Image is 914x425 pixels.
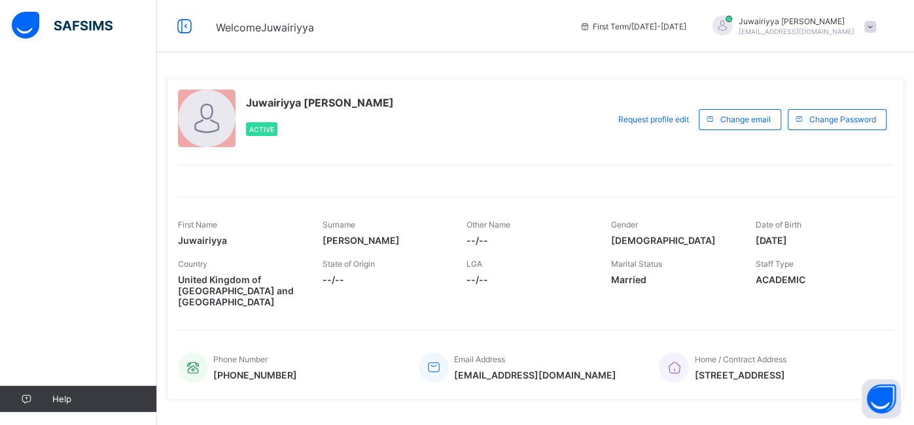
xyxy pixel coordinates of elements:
[755,235,880,246] span: [DATE]
[213,354,268,364] span: Phone Number
[178,235,303,246] span: Juwairiyya
[809,114,876,124] span: Change Password
[178,274,303,307] span: United Kingdom of [GEOGRAPHIC_DATA] and [GEOGRAPHIC_DATA]
[249,126,274,133] span: Active
[580,22,686,31] span: session/term information
[755,259,793,269] span: Staff Type
[246,96,394,109] span: Juwairiyya [PERSON_NAME]
[611,259,662,269] span: Marital Status
[12,12,113,39] img: safsims
[323,235,448,246] span: [PERSON_NAME]
[454,354,505,364] span: Email Address
[466,274,591,285] span: --/--
[466,235,591,246] span: --/--
[755,274,880,285] span: ACADEMIC
[862,379,901,418] button: Open asap
[216,21,314,34] span: Welcome Juwairiyya
[739,27,854,35] span: [EMAIL_ADDRESS][DOMAIN_NAME]
[323,259,375,269] span: State of Origin
[618,114,689,124] span: Request profile edit
[694,354,786,364] span: Home / Contract Address
[611,235,736,246] span: [DEMOGRAPHIC_DATA]
[699,16,883,37] div: JuwairiyyaRavat
[323,220,355,229] span: Surname
[694,369,786,381] span: [STREET_ADDRESS]
[213,369,297,381] span: [PHONE_NUMBER]
[611,274,736,285] span: Married
[739,16,854,26] span: Juwairiyya [PERSON_NAME]
[720,114,771,124] span: Change email
[454,369,616,381] span: [EMAIL_ADDRESS][DOMAIN_NAME]
[611,220,638,229] span: Gender
[323,274,448,285] span: --/--
[755,220,801,229] span: Date of Birth
[466,259,482,269] span: LGA
[178,259,207,269] span: Country
[178,220,217,229] span: First Name
[52,394,156,404] span: Help
[466,220,510,229] span: Other Name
